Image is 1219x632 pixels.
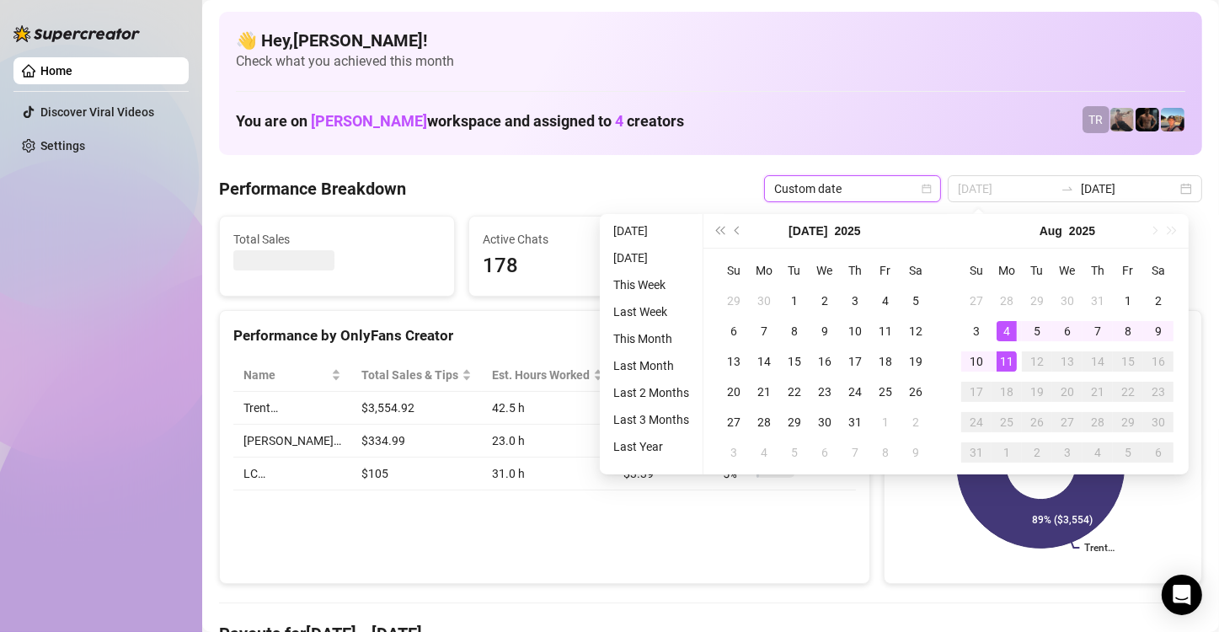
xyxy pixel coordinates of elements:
[779,316,810,346] td: 2025-07-08
[1143,316,1174,346] td: 2025-08-09
[1061,182,1074,195] span: swap-right
[607,437,696,457] li: Last Year
[966,442,986,463] div: 31
[236,29,1185,52] h4: 👋 Hey, [PERSON_NAME] !
[1088,382,1108,402] div: 21
[966,351,986,372] div: 10
[236,112,684,131] h1: You are on workspace and assigned to creators
[997,291,1017,311] div: 28
[361,366,458,384] span: Total Sales & Tips
[729,214,747,248] button: Previous month (PageUp)
[906,321,926,341] div: 12
[997,442,1017,463] div: 1
[870,286,901,316] td: 2025-07-04
[1113,255,1143,286] th: Fr
[1113,316,1143,346] td: 2025-08-08
[1052,437,1083,468] td: 2025-09-03
[845,321,865,341] div: 10
[810,316,840,346] td: 2025-07-09
[840,377,870,407] td: 2025-07-24
[1143,286,1174,316] td: 2025-08-02
[40,139,85,153] a: Settings
[875,382,896,402] div: 25
[906,382,926,402] div: 26
[607,302,696,322] li: Last Week
[966,382,986,402] div: 17
[754,351,774,372] div: 14
[1057,382,1077,402] div: 20
[779,377,810,407] td: 2025-07-22
[754,321,774,341] div: 7
[1143,437,1174,468] td: 2025-09-06
[607,383,696,403] li: Last 2 Months
[992,407,1022,437] td: 2025-08-25
[724,351,744,372] div: 13
[784,321,805,341] div: 8
[724,442,744,463] div: 3
[1148,412,1168,432] div: 30
[351,425,482,458] td: $334.99
[779,437,810,468] td: 2025-08-05
[719,407,749,437] td: 2025-07-27
[810,255,840,286] th: We
[1089,110,1104,129] span: TR
[1057,442,1077,463] div: 3
[483,230,690,249] span: Active Chats
[1057,321,1077,341] div: 6
[815,321,835,341] div: 9
[1052,377,1083,407] td: 2025-08-20
[1088,291,1108,311] div: 31
[1057,351,1077,372] div: 13
[1027,412,1047,432] div: 26
[922,184,932,194] span: calendar
[1113,377,1143,407] td: 2025-08-22
[1110,108,1134,131] img: LC
[966,291,986,311] div: 27
[1069,214,1095,248] button: Choose a year
[870,437,901,468] td: 2025-08-08
[1027,291,1047,311] div: 29
[815,412,835,432] div: 30
[966,412,986,432] div: 24
[1118,351,1138,372] div: 15
[997,412,1017,432] div: 25
[1136,108,1159,131] img: Trent
[749,316,779,346] td: 2025-07-07
[875,291,896,311] div: 4
[1027,382,1047,402] div: 19
[1083,255,1113,286] th: Th
[1088,351,1108,372] div: 14
[845,351,865,372] div: 17
[607,275,696,295] li: This Week
[961,286,992,316] td: 2025-07-27
[901,316,931,346] td: 2025-07-12
[784,291,805,311] div: 1
[992,346,1022,377] td: 2025-08-11
[233,359,351,392] th: Name
[1052,255,1083,286] th: We
[961,437,992,468] td: 2025-08-31
[754,382,774,402] div: 21
[961,316,992,346] td: 2025-08-03
[810,346,840,377] td: 2025-07-16
[482,392,613,425] td: 42.5 h
[815,382,835,402] div: 23
[749,437,779,468] td: 2025-08-04
[961,407,992,437] td: 2025-08-24
[749,377,779,407] td: 2025-07-21
[607,248,696,268] li: [DATE]
[774,176,931,201] span: Custom date
[1161,108,1184,131] img: Zach
[607,356,696,376] li: Last Month
[784,351,805,372] div: 15
[233,392,351,425] td: Trent…
[724,321,744,341] div: 6
[724,382,744,402] div: 20
[1083,407,1113,437] td: 2025-08-28
[1022,316,1052,346] td: 2025-08-05
[961,346,992,377] td: 2025-08-10
[961,255,992,286] th: Su
[1148,442,1168,463] div: 6
[1162,575,1202,615] div: Open Intercom Messenger
[1083,346,1113,377] td: 2025-08-14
